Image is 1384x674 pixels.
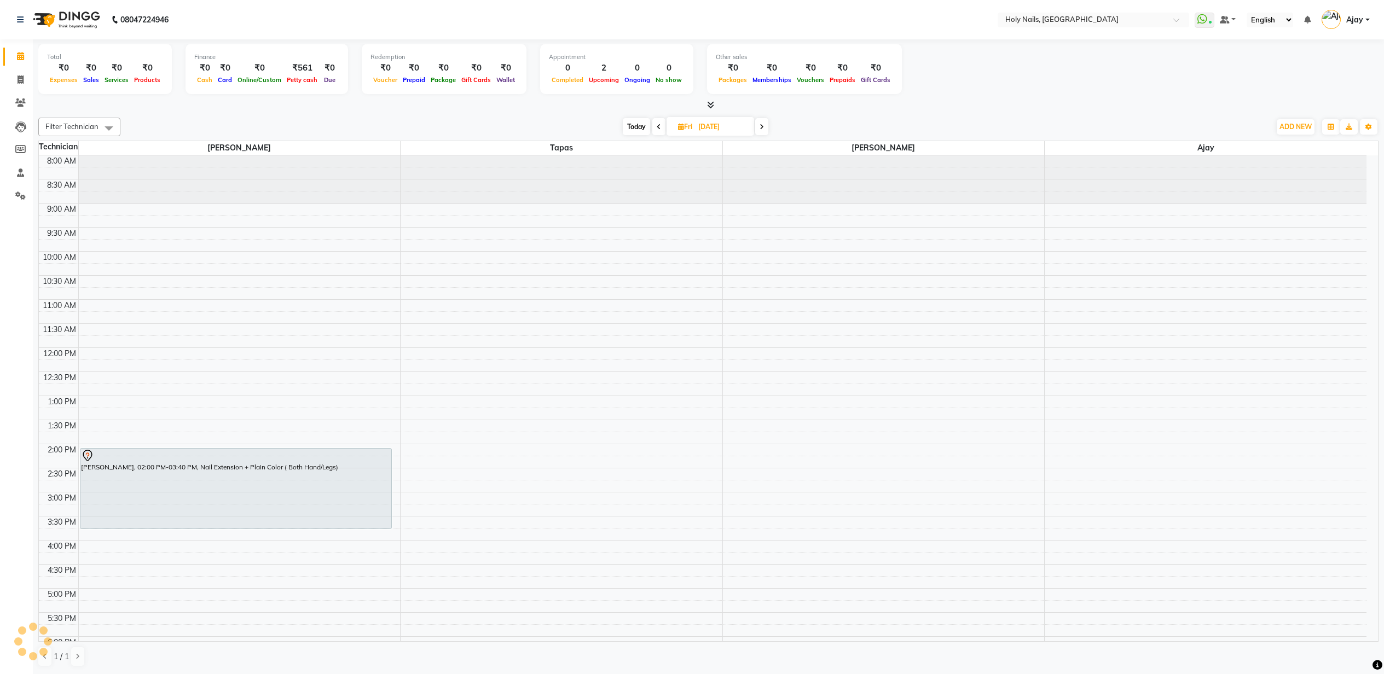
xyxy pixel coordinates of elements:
div: ₹0 [400,62,428,74]
div: 5:30 PM [45,613,78,624]
span: Card [215,76,235,84]
div: 9:30 AM [45,228,78,239]
input: 2025-09-05 [695,119,750,135]
div: 11:30 AM [40,324,78,335]
b: 08047224946 [120,4,169,35]
div: ₹0 [47,62,80,74]
div: ₹0 [320,62,339,74]
div: ₹0 [80,62,102,74]
div: ₹0 [235,62,284,74]
span: Ongoing [622,76,653,84]
span: Completed [549,76,586,84]
div: ₹0 [131,62,163,74]
span: Online/Custom [235,76,284,84]
span: Fri [675,123,695,131]
div: 6:00 PM [45,637,78,648]
div: 2 [586,62,622,74]
div: 12:30 PM [41,372,78,384]
span: Packages [716,76,750,84]
div: 9:00 AM [45,204,78,215]
span: Tapas [401,141,722,155]
span: Ajay [1346,14,1363,26]
span: Memberships [750,76,794,84]
div: ₹0 [716,62,750,74]
span: Sales [80,76,102,84]
img: logo [28,4,103,35]
div: Finance [194,53,339,62]
div: Technician [39,141,78,153]
div: 10:00 AM [40,252,78,263]
div: ₹0 [494,62,518,74]
span: Vouchers [794,76,827,84]
div: ₹0 [428,62,459,74]
div: ₹0 [215,62,235,74]
div: ₹0 [750,62,794,74]
span: Products [131,76,163,84]
div: 3:00 PM [45,492,78,504]
div: ₹0 [102,62,131,74]
span: Upcoming [586,76,622,84]
div: 12:00 PM [41,348,78,359]
span: Gift Cards [459,76,494,84]
span: Today [623,118,650,135]
span: Voucher [370,76,400,84]
span: ADD NEW [1279,123,1312,131]
div: ₹561 [284,62,320,74]
div: [PERSON_NAME], 02:00 PM-03:40 PM, Nail Extension + Plain Color ( Both Hand/Legs) [80,449,392,528]
div: ₹0 [794,62,827,74]
span: Prepaids [827,76,858,84]
div: Total [47,53,163,62]
div: 4:00 PM [45,541,78,552]
div: 3:30 PM [45,516,78,528]
div: Redemption [370,53,518,62]
span: Services [102,76,131,84]
div: 8:00 AM [45,155,78,167]
span: Package [428,76,459,84]
div: ₹0 [459,62,494,74]
button: ADD NEW [1277,119,1314,135]
span: Wallet [494,76,518,84]
div: ₹0 [194,62,215,74]
div: Appointment [549,53,685,62]
div: 0 [622,62,653,74]
div: 2:30 PM [45,468,78,480]
span: 1 / 1 [54,651,69,663]
div: 11:00 AM [40,300,78,311]
span: Due [321,76,338,84]
span: [PERSON_NAME] [723,141,1045,155]
img: Ajay [1322,10,1341,29]
div: 8:30 AM [45,179,78,191]
span: Gift Cards [858,76,893,84]
span: Prepaid [400,76,428,84]
span: Filter Technician [45,122,99,131]
span: Petty cash [284,76,320,84]
div: 1:00 PM [45,396,78,408]
div: 4:30 PM [45,565,78,576]
div: 5:00 PM [45,589,78,600]
span: Ajay [1045,141,1366,155]
div: ₹0 [370,62,400,74]
div: Other sales [716,53,893,62]
div: 10:30 AM [40,276,78,287]
div: 0 [549,62,586,74]
div: 0 [653,62,685,74]
span: No show [653,76,685,84]
div: 2:00 PM [45,444,78,456]
div: ₹0 [827,62,858,74]
div: ₹0 [858,62,893,74]
span: Cash [194,76,215,84]
span: Expenses [47,76,80,84]
span: [PERSON_NAME] [79,141,401,155]
div: 1:30 PM [45,420,78,432]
